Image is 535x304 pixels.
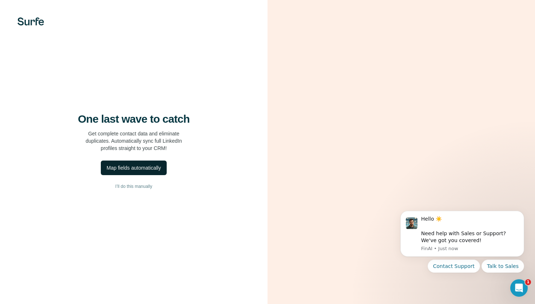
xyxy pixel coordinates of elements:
[101,161,167,175] button: Map fields automatically
[15,181,253,192] button: I’ll do this manually
[389,202,535,300] iframe: Intercom notifications message
[86,130,182,152] p: Get complete contact data and eliminate duplicates. Automatically sync full LinkedIn profiles str...
[525,279,531,285] span: 1
[78,112,190,126] h4: One last wave to catch
[17,17,44,25] img: Surfe's logo
[107,164,161,171] div: Map fields automatically
[510,279,528,297] iframe: Intercom live chat
[115,183,152,190] span: I’ll do this manually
